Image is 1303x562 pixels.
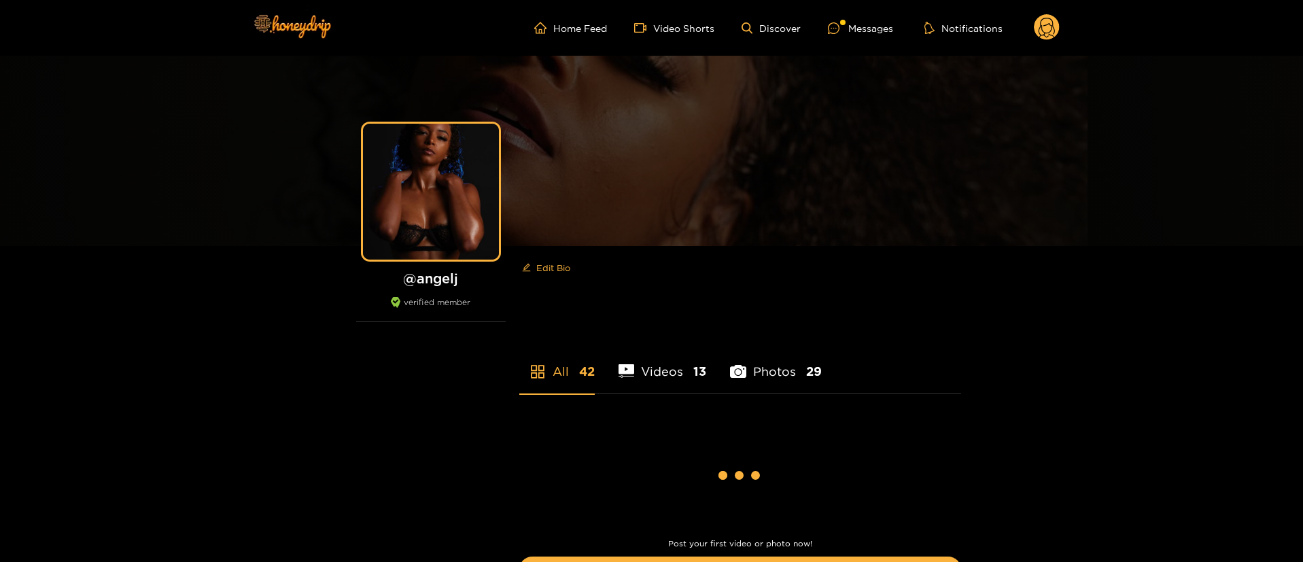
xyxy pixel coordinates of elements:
span: 29 [806,363,822,380]
li: Videos [619,332,707,393]
button: Notifications [920,21,1007,35]
span: video-camera [634,22,653,34]
span: 42 [579,363,595,380]
li: Photos [730,332,822,393]
span: edit [522,263,531,273]
span: home [534,22,553,34]
span: 13 [693,363,706,380]
h1: @ angelj [356,270,506,287]
a: Discover [742,22,801,34]
span: appstore [529,364,546,380]
div: Messages [828,20,893,36]
span: Edit Bio [536,261,570,275]
p: Post your first video or photo now! [519,539,961,548]
div: verified member [356,297,506,322]
button: editEdit Bio [519,257,573,279]
a: Home Feed [534,22,607,34]
a: Video Shorts [634,22,714,34]
li: All [519,332,595,393]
